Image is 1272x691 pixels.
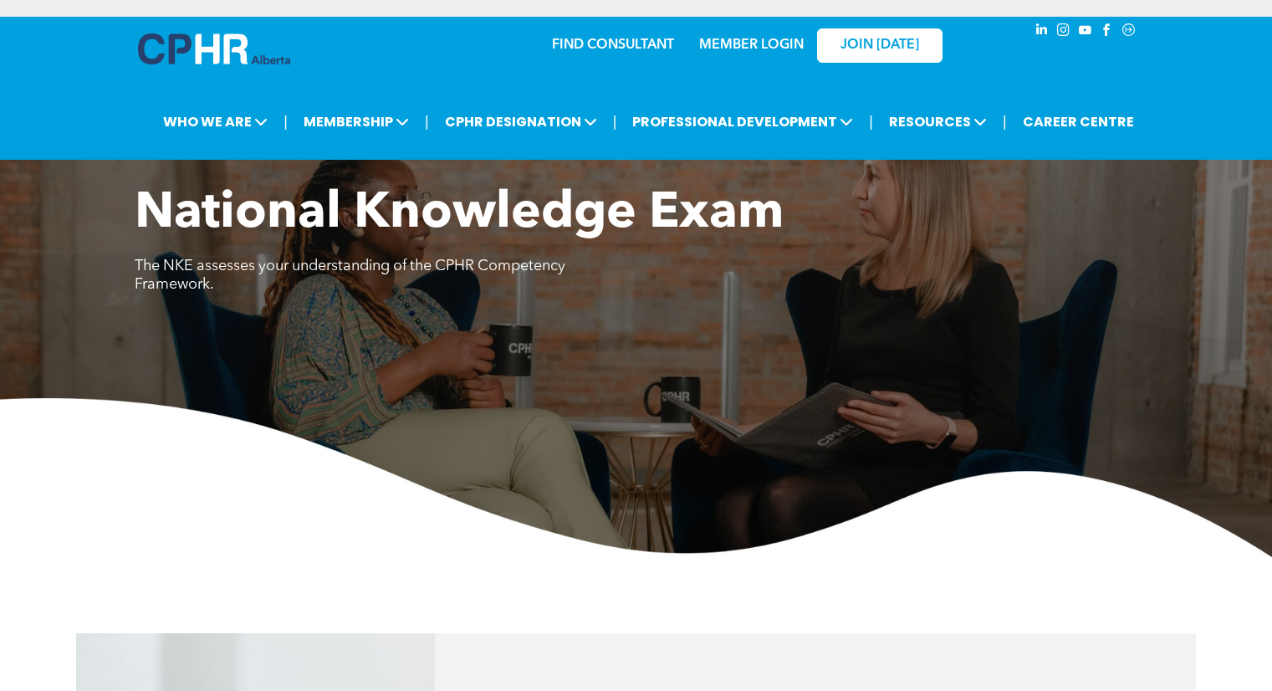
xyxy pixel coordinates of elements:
a: instagram [1055,21,1073,44]
a: youtube [1076,21,1095,44]
li: | [284,105,288,139]
li: | [613,105,617,139]
span: JOIN [DATE] [840,38,919,54]
a: facebook [1098,21,1116,44]
span: CPHR DESIGNATION [440,106,602,137]
li: | [869,105,873,139]
span: RESOURCES [884,106,992,137]
a: Social network [1120,21,1138,44]
span: MEMBERSHIP [299,106,414,137]
span: WHO WE ARE [158,106,273,137]
a: JOIN [DATE] [817,28,943,63]
a: linkedin [1033,21,1051,44]
span: PROFESSIONAL DEVELOPMENT [627,106,858,137]
li: | [1003,105,1007,139]
a: CAREER CENTRE [1018,106,1139,137]
span: National Knowledge Exam [135,189,784,239]
img: A blue and white logo for cp alberta [138,33,290,64]
a: MEMBER LOGIN [699,38,804,52]
span: The NKE assesses your understanding of the CPHR Competency Framework. [135,258,565,292]
a: FIND CONSULTANT [552,38,674,52]
li: | [425,105,429,139]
